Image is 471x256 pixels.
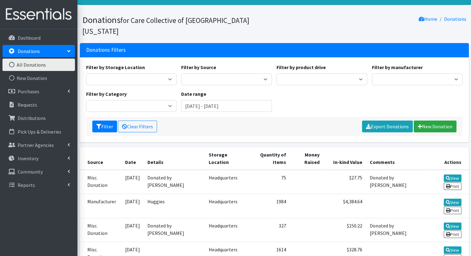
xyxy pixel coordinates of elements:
[86,47,126,53] h3: Donations Filters
[249,147,290,170] th: Quantity of Items
[18,48,40,54] p: Donations
[205,170,249,194] td: Headquarters
[144,218,205,242] td: Donated by [PERSON_NAME]
[18,129,61,135] p: Pick Ups & Deliveries
[444,183,461,190] a: Print
[18,169,43,175] p: Community
[121,170,144,194] td: [DATE]
[86,90,127,98] label: Filter by Category
[82,15,272,36] h1: Donations
[366,218,427,242] td: Donated by [PERSON_NAME]
[144,194,205,218] td: Huggies
[249,170,290,194] td: 75
[181,64,216,71] label: Filter by Source
[444,231,461,238] a: Print
[2,4,75,25] img: HumanEssentials
[362,121,413,132] a: Export Donations
[2,126,75,138] a: Pick Ups & Deliveries
[290,147,323,170] th: Money Raised
[181,100,272,112] input: January 1, 2011 - December 31, 2011
[249,194,290,218] td: 1984
[277,64,326,71] label: Filter by product drive
[18,88,39,95] p: Purchases
[2,85,75,98] a: Purchases
[18,182,35,188] p: Reports
[2,166,75,178] a: Community
[2,179,75,191] a: Reports
[2,152,75,165] a: Inventory
[2,99,75,111] a: Requests
[80,147,121,170] th: Source
[181,90,206,98] label: Date range
[444,207,461,214] a: Print
[86,64,145,71] label: Filter by Storage Location
[419,16,437,22] a: Home
[92,121,117,132] button: Filter
[2,45,75,57] a: Donations
[2,112,75,124] a: Distributions
[18,115,46,121] p: Distributions
[18,142,54,148] p: Partner Agencies
[444,174,461,182] a: View
[249,218,290,242] td: 327
[80,170,121,194] td: Misc. Donation
[323,170,366,194] td: $27.75
[205,147,249,170] th: Storage Location
[18,102,37,108] p: Requests
[444,246,461,254] a: View
[82,16,249,36] small: for Care Collective of [GEOGRAPHIC_DATA][US_STATE]
[144,170,205,194] td: Donated by [PERSON_NAME]
[444,199,461,206] a: View
[18,35,41,41] p: Dashboard
[2,32,75,44] a: Dashboard
[444,16,466,22] a: Donations
[323,194,366,218] td: $4,384.64
[118,121,157,132] a: Clear Filters
[414,121,456,132] a: New Donation
[121,147,144,170] th: Date
[80,194,121,218] td: Manufacturer
[366,170,427,194] td: Donated by [PERSON_NAME]
[205,218,249,242] td: Headquarters
[2,139,75,151] a: Partner Agencies
[372,64,423,71] label: Filter by manufacturer
[18,155,38,161] p: Inventory
[2,72,75,84] a: New Donation
[323,147,366,170] th: In-kind Value
[121,194,144,218] td: [DATE]
[205,194,249,218] td: Headquarters
[121,218,144,242] td: [DATE]
[2,59,75,71] a: All Donations
[366,147,427,170] th: Comments
[444,223,461,230] a: View
[427,147,469,170] th: Actions
[144,147,205,170] th: Details
[323,218,366,242] td: $150.22
[80,218,121,242] td: Misc. Donation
